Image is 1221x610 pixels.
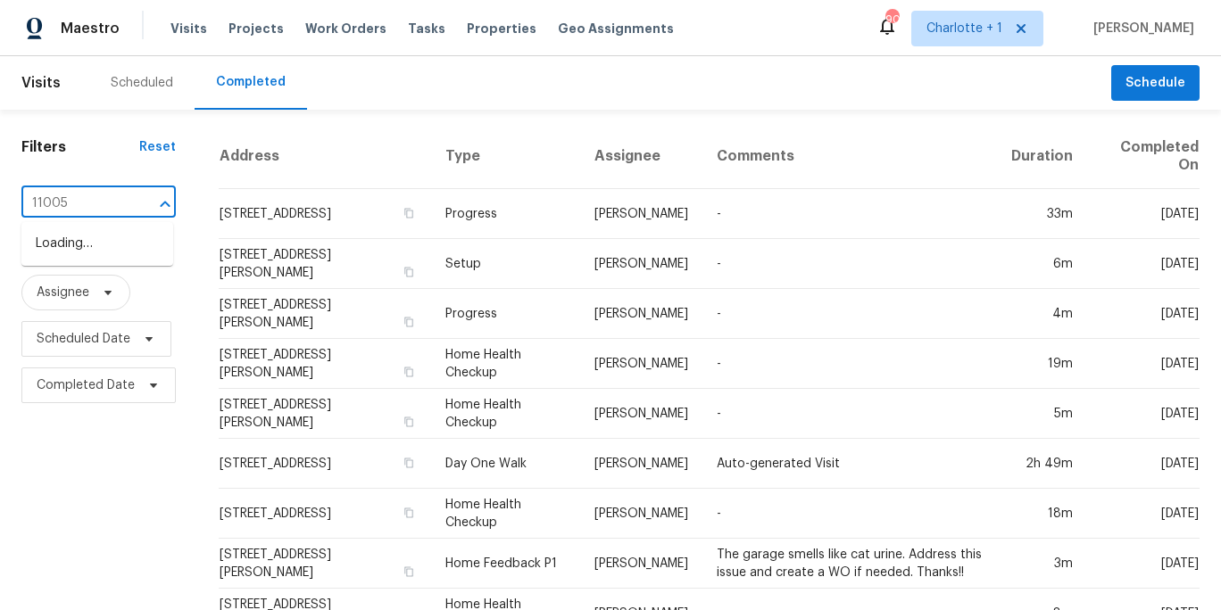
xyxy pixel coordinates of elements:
[153,192,178,217] button: Close
[431,339,580,389] td: Home Health Checkup
[1087,389,1200,439] td: [DATE]
[219,339,431,389] td: [STREET_ADDRESS][PERSON_NAME]
[219,389,431,439] td: [STREET_ADDRESS][PERSON_NAME]
[431,239,580,289] td: Setup
[401,505,417,521] button: Copy Address
[558,20,674,37] span: Geo Assignments
[580,289,702,339] td: [PERSON_NAME]
[580,389,702,439] td: [PERSON_NAME]
[431,124,580,189] th: Type
[1087,439,1200,489] td: [DATE]
[21,138,139,156] h1: Filters
[170,20,207,37] span: Visits
[997,124,1087,189] th: Duration
[702,239,997,289] td: -
[37,376,135,394] span: Completed Date
[1125,72,1185,95] span: Schedule
[431,439,580,489] td: Day One Walk
[997,439,1087,489] td: 2h 49m
[219,539,431,589] td: [STREET_ADDRESS][PERSON_NAME]
[305,20,386,37] span: Work Orders
[401,314,417,330] button: Copy Address
[401,364,417,380] button: Copy Address
[997,539,1087,589] td: 3m
[216,73,286,91] div: Completed
[219,439,431,489] td: [STREET_ADDRESS]
[997,189,1087,239] td: 33m
[1087,124,1200,189] th: Completed On
[219,489,431,539] td: [STREET_ADDRESS]
[580,439,702,489] td: [PERSON_NAME]
[702,339,997,389] td: -
[702,389,997,439] td: -
[997,289,1087,339] td: 4m
[401,455,417,471] button: Copy Address
[702,439,997,489] td: Auto-generated Visit
[702,124,997,189] th: Comments
[1086,20,1194,37] span: [PERSON_NAME]
[401,205,417,221] button: Copy Address
[467,20,536,37] span: Properties
[702,189,997,239] td: -
[580,189,702,239] td: [PERSON_NAME]
[1087,539,1200,589] td: [DATE]
[702,489,997,539] td: -
[219,289,431,339] td: [STREET_ADDRESS][PERSON_NAME]
[1087,289,1200,339] td: [DATE]
[580,339,702,389] td: [PERSON_NAME]
[37,330,130,348] span: Scheduled Date
[1111,65,1200,102] button: Schedule
[431,539,580,589] td: Home Feedback P1
[21,222,173,266] div: Loading…
[219,189,431,239] td: [STREET_ADDRESS]
[885,11,898,29] div: 90
[401,564,417,580] button: Copy Address
[401,264,417,280] button: Copy Address
[926,20,1002,37] span: Charlotte + 1
[431,189,580,239] td: Progress
[401,414,417,430] button: Copy Address
[219,239,431,289] td: [STREET_ADDRESS][PERSON_NAME]
[37,284,89,301] span: Assignee
[997,489,1087,539] td: 18m
[580,124,702,189] th: Assignee
[580,539,702,589] td: [PERSON_NAME]
[431,289,580,339] td: Progress
[228,20,284,37] span: Projects
[1087,239,1200,289] td: [DATE]
[1087,339,1200,389] td: [DATE]
[580,239,702,289] td: [PERSON_NAME]
[21,190,126,218] input: Search for an address...
[61,20,120,37] span: Maestro
[1087,489,1200,539] td: [DATE]
[408,22,445,35] span: Tasks
[1087,189,1200,239] td: [DATE]
[702,289,997,339] td: -
[997,339,1087,389] td: 19m
[997,389,1087,439] td: 5m
[431,389,580,439] td: Home Health Checkup
[111,74,173,92] div: Scheduled
[431,489,580,539] td: Home Health Checkup
[580,489,702,539] td: [PERSON_NAME]
[702,539,997,589] td: The garage smells like cat urine. Address this issue and create a WO if needed. Thanks!!
[139,138,176,156] div: Reset
[21,63,61,103] span: Visits
[997,239,1087,289] td: 6m
[219,124,431,189] th: Address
